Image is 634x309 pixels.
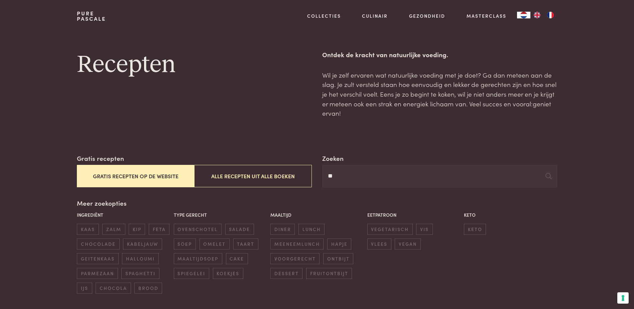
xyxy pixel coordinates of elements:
[174,224,222,235] span: ovenschotel
[77,268,118,279] span: parmezaan
[298,224,325,235] span: lunch
[306,268,352,279] span: fruitontbijt
[270,211,364,218] p: Maaltijd
[409,12,445,19] a: Gezondheid
[327,238,351,249] span: hapje
[77,253,118,264] span: geitenkaas
[77,50,311,80] h1: Recepten
[96,283,131,294] span: chocola
[395,238,420,249] span: vegan
[517,12,530,18] a: NL
[77,11,106,21] a: PurePascale
[77,238,119,249] span: chocolade
[270,253,320,264] span: voorgerecht
[123,238,162,249] span: kabeljauw
[174,238,196,249] span: soep
[323,253,353,264] span: ontbijt
[367,211,461,218] p: Eetpatroon
[226,253,248,264] span: cake
[270,238,324,249] span: meeneemlunch
[174,268,209,279] span: spiegelei
[367,224,413,235] span: vegetarisch
[225,224,254,235] span: salade
[77,224,99,235] span: kaas
[77,153,124,163] label: Gratis recepten
[233,238,258,249] span: taart
[194,165,311,187] button: Alle recepten uit alle boeken
[102,224,125,235] span: zalm
[416,224,432,235] span: vis
[149,224,169,235] span: feta
[464,224,486,235] span: keto
[77,283,92,294] span: ijs
[200,238,230,249] span: omelet
[134,283,162,294] span: brood
[174,253,222,264] span: maaltijdsoep
[270,224,295,235] span: diner
[121,268,159,279] span: spaghetti
[544,12,557,18] a: FR
[464,211,557,218] p: Keto
[174,211,267,218] p: Type gerecht
[617,292,629,304] button: Uw voorkeuren voor toestemming voor trackingtechnologieën
[322,50,448,59] strong: Ontdek de kracht van natuurlijke voeding.
[307,12,341,19] a: Collecties
[517,12,530,18] div: Language
[362,12,388,19] a: Culinair
[122,253,158,264] span: halloumi
[77,165,194,187] button: Gratis recepten op de website
[213,268,243,279] span: koekjes
[367,238,391,249] span: vlees
[77,211,170,218] p: Ingrediënt
[270,268,302,279] span: dessert
[129,224,145,235] span: kip
[530,12,544,18] a: EN
[322,70,557,118] p: Wil je zelf ervaren wat natuurlijke voeding met je doet? Ga dan meteen aan de slag. Je zult verst...
[530,12,557,18] ul: Language list
[322,153,344,163] label: Zoeken
[467,12,506,19] a: Masterclass
[517,12,557,18] aside: Language selected: Nederlands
